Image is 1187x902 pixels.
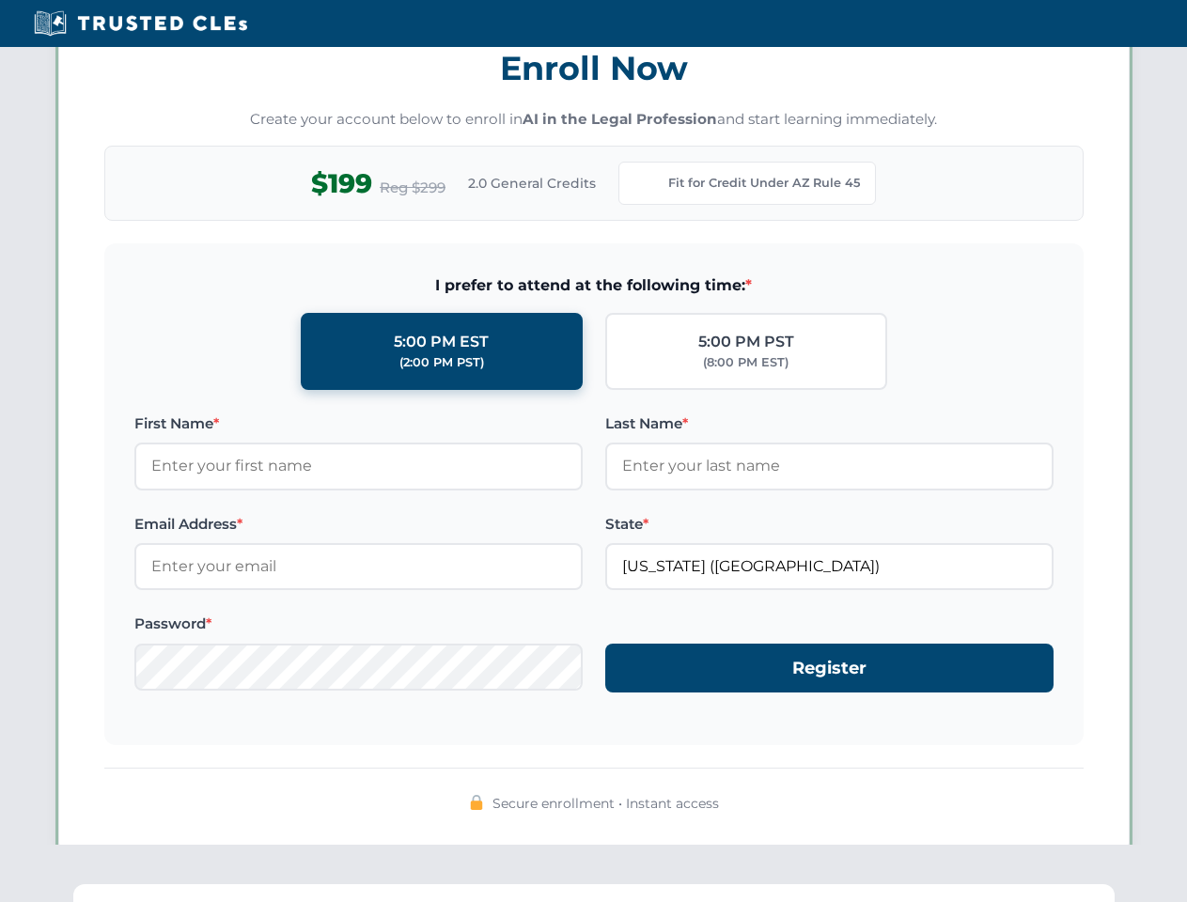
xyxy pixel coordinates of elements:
[104,109,1084,131] p: Create your account below to enroll in and start learning immediately.
[134,443,583,490] input: Enter your first name
[134,543,583,590] input: Enter your email
[523,110,717,128] strong: AI in the Legal Profession
[605,644,1054,693] button: Register
[605,543,1054,590] input: Arizona (AZ)
[605,412,1054,435] label: Last Name
[469,795,484,810] img: 🔒
[134,513,583,536] label: Email Address
[134,412,583,435] label: First Name
[399,353,484,372] div: (2:00 PM PST)
[668,174,860,193] span: Fit for Credit Under AZ Rule 45
[492,793,719,814] span: Secure enrollment • Instant access
[703,353,789,372] div: (8:00 PM EST)
[104,39,1084,98] h3: Enroll Now
[311,163,372,205] span: $199
[634,170,661,196] img: Arizona Bar
[134,613,583,635] label: Password
[605,443,1054,490] input: Enter your last name
[468,173,596,194] span: 2.0 General Credits
[380,177,445,199] span: Reg $299
[605,513,1054,536] label: State
[698,330,794,354] div: 5:00 PM PST
[28,9,253,38] img: Trusted CLEs
[394,330,489,354] div: 5:00 PM EST
[134,273,1054,298] span: I prefer to attend at the following time:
